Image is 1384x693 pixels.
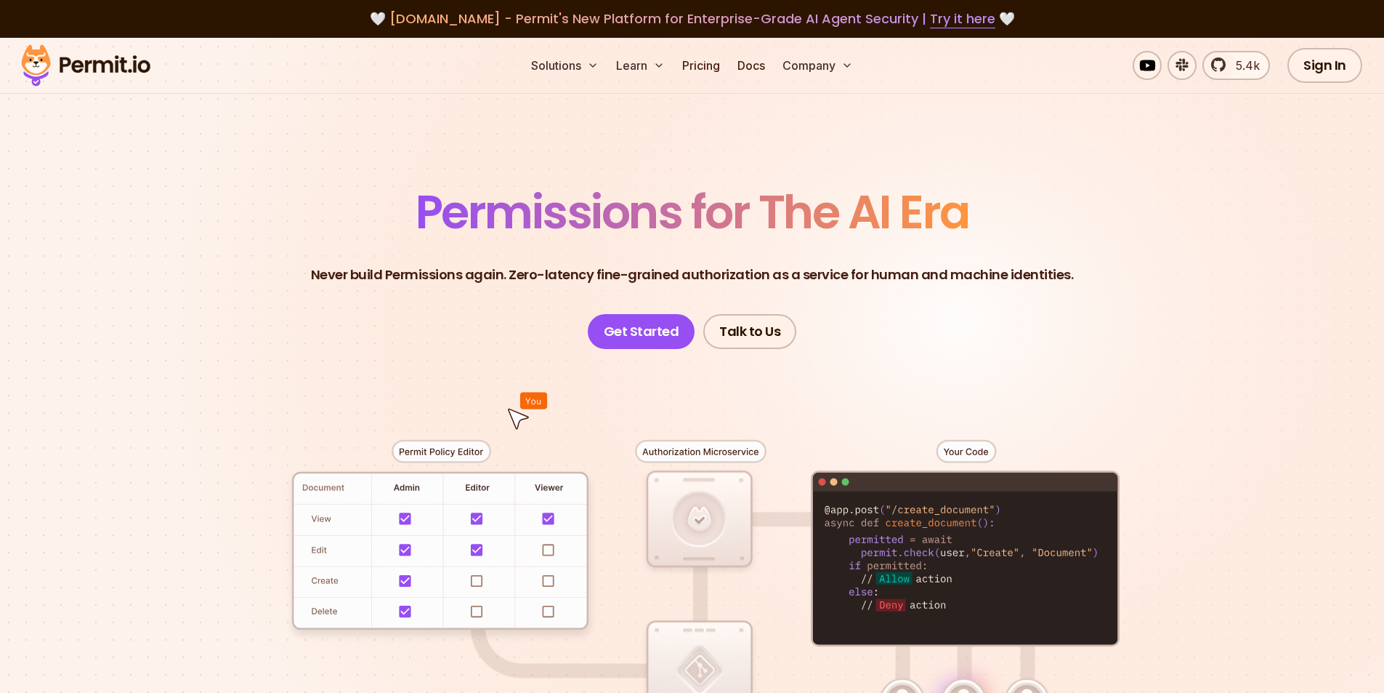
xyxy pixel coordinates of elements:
p: Never build Permissions again. Zero-latency fine-grained authorization as a service for human and... [311,265,1074,285]
a: Docs [732,51,771,80]
a: Try it here [930,9,995,28]
span: Permissions for The AI Era [416,180,969,244]
a: Get Started [588,314,695,349]
a: 5.4k [1202,51,1270,80]
button: Company [777,51,859,80]
div: 🤍 🤍 [35,9,1349,29]
button: Learn [610,51,671,80]
a: Sign In [1287,48,1362,83]
a: Talk to Us [703,314,796,349]
span: [DOMAIN_NAME] - Permit's New Platform for Enterprise-Grade AI Agent Security | [389,9,995,28]
button: Solutions [525,51,604,80]
span: 5.4k [1227,57,1260,74]
a: Pricing [676,51,726,80]
img: Permit logo [15,41,157,90]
